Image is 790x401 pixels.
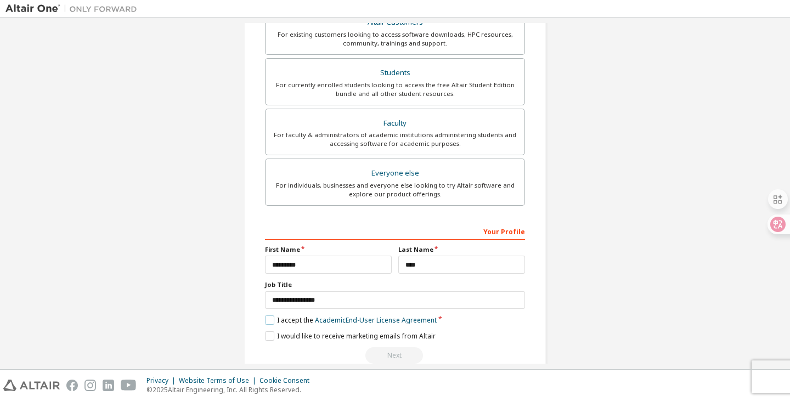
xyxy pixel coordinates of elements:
img: linkedin.svg [103,380,114,391]
p: © 2025 Altair Engineering, Inc. All Rights Reserved. [146,385,316,394]
div: Read and acccept EULA to continue [265,347,525,364]
img: instagram.svg [84,380,96,391]
div: For individuals, businesses and everyone else looking to try Altair software and explore our prod... [272,181,518,199]
label: Job Title [265,280,525,289]
div: Website Terms of Use [179,376,259,385]
img: altair_logo.svg [3,380,60,391]
img: Altair One [5,3,143,14]
div: Privacy [146,376,179,385]
a: Academic End-User License Agreement [315,315,437,325]
div: Your Profile [265,222,525,240]
div: Everyone else [272,166,518,181]
div: For existing customers looking to access software downloads, HPC resources, community, trainings ... [272,30,518,48]
div: Faculty [272,116,518,131]
div: Students [272,65,518,81]
label: First Name [265,245,392,254]
div: For currently enrolled students looking to access the free Altair Student Edition bundle and all ... [272,81,518,98]
label: I would like to receive marketing emails from Altair [265,331,436,341]
div: Cookie Consent [259,376,316,385]
div: For faculty & administrators of academic institutions administering students and accessing softwa... [272,131,518,148]
img: facebook.svg [66,380,78,391]
img: youtube.svg [121,380,137,391]
label: I accept the [265,315,437,325]
label: Last Name [398,245,525,254]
